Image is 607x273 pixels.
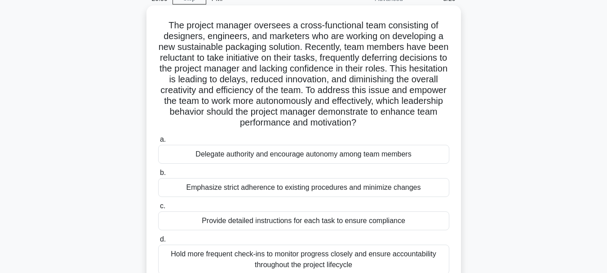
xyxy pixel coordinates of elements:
[157,20,450,129] h5: The project manager oversees a cross-functional team consisting of designers, engineers, and mark...
[160,135,166,143] span: a.
[158,178,449,197] div: Emphasize strict adherence to existing procedures and minimize changes
[160,235,166,243] span: d.
[160,169,166,176] span: b.
[158,145,449,164] div: Delegate authority and encourage autonomy among team members
[160,202,165,210] span: c.
[158,211,449,230] div: Provide detailed instructions for each task to ensure compliance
